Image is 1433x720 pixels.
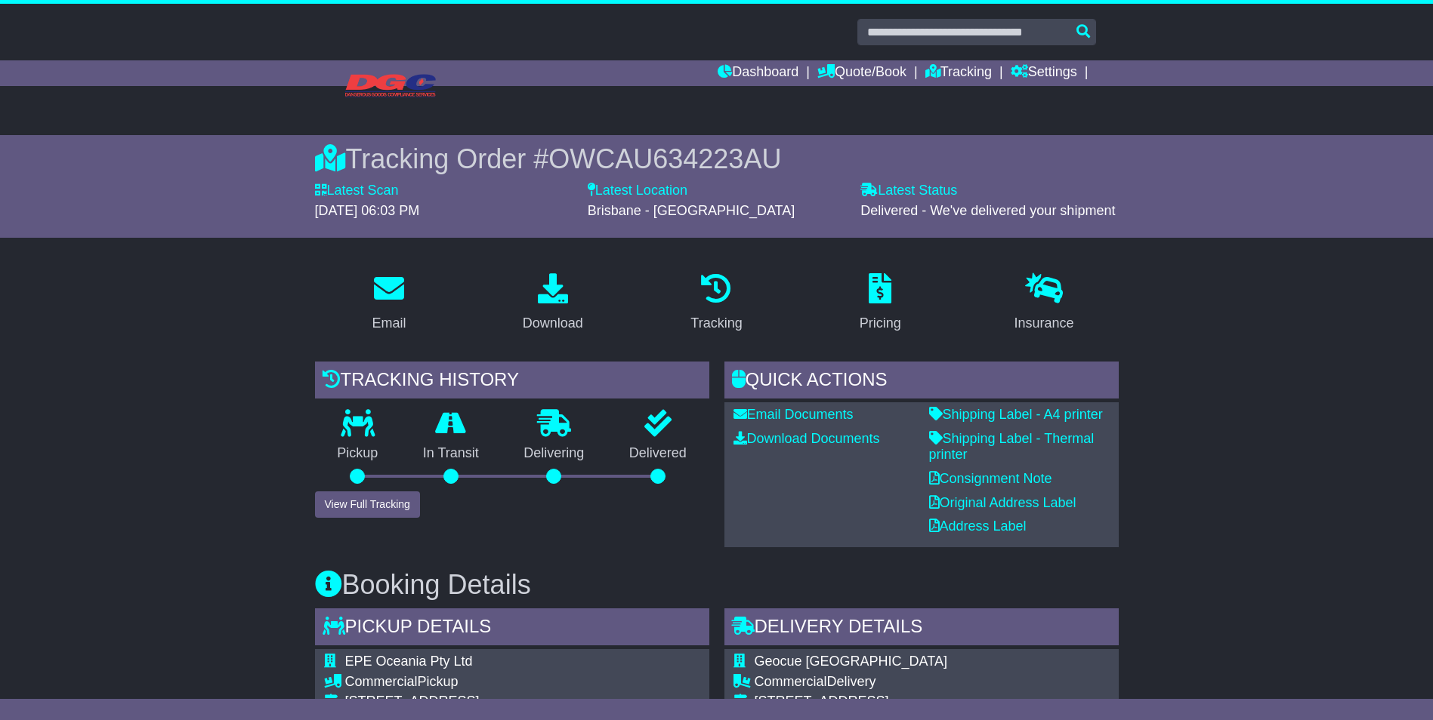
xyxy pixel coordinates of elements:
[315,143,1119,175] div: Tracking Order #
[513,268,593,339] a: Download
[817,60,906,86] a: Quote/Book
[1005,268,1084,339] a: Insurance
[345,694,636,710] div: [STREET_ADDRESS]
[860,183,957,199] label: Latest Status
[362,268,415,339] a: Email
[1015,313,1074,334] div: Insurance
[860,203,1115,218] span: Delivered - We've delivered your shipment
[925,60,992,86] a: Tracking
[548,143,781,174] span: OWCAU634223AU
[755,654,947,669] span: Geocue [GEOGRAPHIC_DATA]
[607,445,709,462] p: Delivered
[718,60,798,86] a: Dashboard
[315,608,709,649] div: Pickup Details
[345,674,418,689] span: Commercial
[850,268,911,339] a: Pricing
[733,431,880,446] a: Download Documents
[755,674,827,689] span: Commercial
[315,491,420,518] button: View Full Tracking
[588,183,687,199] label: Latest Location
[523,313,583,334] div: Download
[502,445,607,462] p: Delivering
[315,445,401,462] p: Pickup
[929,518,1027,534] a: Address Label
[724,608,1119,649] div: Delivery Details
[315,362,709,402] div: Tracking history
[345,654,473,669] span: EPE Oceania Pty Ltd
[929,431,1095,463] a: Shipping Label - Thermal printer
[315,183,399,199] label: Latest Scan
[755,694,1045,710] div: [STREET_ADDRESS]
[588,203,795,218] span: Brisbane - [GEOGRAPHIC_DATA]
[372,313,406,334] div: Email
[724,362,1119,402] div: Quick Actions
[733,407,854,422] a: Email Documents
[860,313,901,334] div: Pricing
[1011,60,1077,86] a: Settings
[690,313,742,334] div: Tracking
[345,674,636,691] div: Pickup
[929,495,1076,510] a: Original Address Label
[315,203,420,218] span: [DATE] 06:03 PM
[400,445,502,462] p: In Transit
[755,674,1045,691] div: Delivery
[929,471,1052,486] a: Consignment Note
[315,570,1119,600] h3: Booking Details
[681,268,752,339] a: Tracking
[929,407,1103,422] a: Shipping Label - A4 printer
